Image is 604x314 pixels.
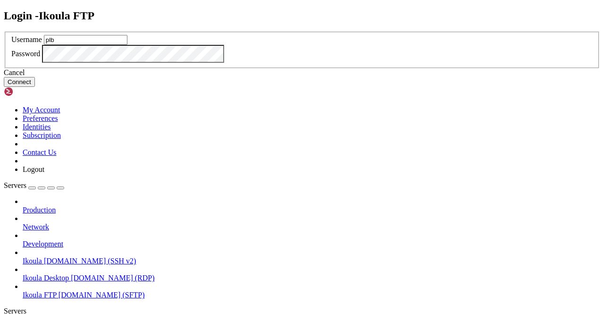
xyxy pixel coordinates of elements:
a: Ikoula [DOMAIN_NAME] (SSH v2) [23,257,600,265]
a: My Account [23,106,60,114]
span: Ikoula [23,257,42,265]
span: Ikoula Desktop [23,274,69,282]
a: Preferences [23,114,58,122]
span: [DOMAIN_NAME] (SFTP) [59,291,145,299]
a: Ikoula FTP [DOMAIN_NAME] (SFTP) [23,291,600,299]
a: Identities [23,123,51,131]
a: Subscription [23,131,61,139]
span: Servers [4,181,26,189]
a: Network [23,223,600,231]
span: [DOMAIN_NAME] (RDP) [71,274,154,282]
span: Network [23,223,49,231]
label: Password [11,50,40,58]
div: Cancel [4,68,600,77]
li: Network [23,214,600,231]
li: Ikoula FTP [DOMAIN_NAME] (SFTP) [23,282,600,299]
li: Ikoula Desktop [DOMAIN_NAME] (RDP) [23,265,600,282]
span: Ikoula FTP [23,291,57,299]
li: Development [23,231,600,248]
h2: Login - Ikoula FTP [4,9,600,22]
a: Contact Us [23,148,57,156]
a: Production [23,206,600,214]
li: Production [23,197,600,214]
li: Ikoula [DOMAIN_NAME] (SSH v2) [23,248,600,265]
a: Logout [23,165,44,173]
a: Development [23,240,600,248]
a: Ikoula Desktop [DOMAIN_NAME] (RDP) [23,274,600,282]
label: Username [11,35,42,43]
span: [DOMAIN_NAME] (SSH v2) [44,257,136,265]
a: Servers [4,181,64,189]
img: Shellngn [4,87,58,96]
span: Development [23,240,63,248]
button: Connect [4,77,35,87]
span: Production [23,206,56,214]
